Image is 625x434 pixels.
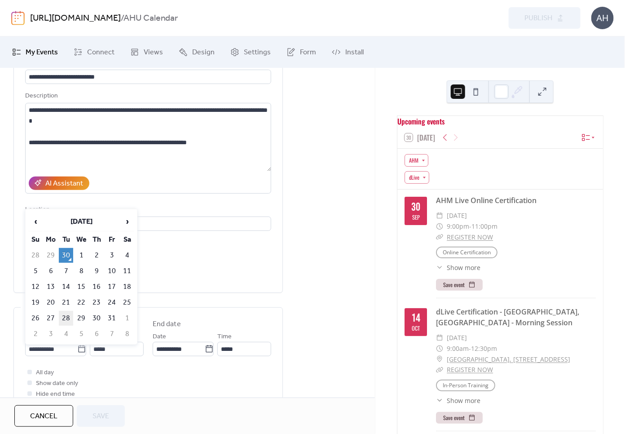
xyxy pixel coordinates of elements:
img: logo [11,11,25,25]
td: 17 [105,279,119,294]
td: 22 [74,295,88,310]
td: 26 [28,311,43,326]
button: ​Show more [436,263,480,272]
td: 8 [74,264,88,279]
th: [DATE] [44,212,119,231]
button: Save event [436,412,483,424]
span: Show date only [36,378,78,389]
span: ‹ [29,213,42,230]
td: 13 [44,279,58,294]
td: 5 [28,264,43,279]
td: 11 [120,264,134,279]
span: - [469,221,471,232]
td: 29 [44,248,58,263]
span: Views [144,47,163,58]
span: Install [345,47,364,58]
td: 4 [120,248,134,263]
button: Cancel [14,405,73,427]
td: 7 [59,264,73,279]
div: ​ [436,332,443,343]
span: [DATE] [447,210,467,221]
td: 23 [89,295,104,310]
span: Time [217,332,232,342]
span: 9:00pm [447,221,469,232]
td: 14 [59,279,73,294]
span: Connect [87,47,114,58]
td: 21 [59,295,73,310]
th: We [74,232,88,247]
td: 9 [89,264,104,279]
div: ​ [436,364,443,375]
div: Title [25,58,269,68]
td: 20 [44,295,58,310]
a: REGISTER NOW [447,233,493,241]
td: 24 [105,295,119,310]
th: Sa [120,232,134,247]
th: Th [89,232,104,247]
th: Su [28,232,43,247]
a: REGISTER NOW [447,365,493,374]
div: Oct [412,326,420,332]
span: 11:00pm [471,221,497,232]
a: Views [123,40,170,64]
button: Save event [436,279,483,291]
td: 12 [28,279,43,294]
a: [URL][DOMAIN_NAME] [30,10,121,27]
div: Upcoming events [397,116,603,127]
td: 3 [105,248,119,263]
div: End date [153,319,181,330]
td: 5 [74,327,88,341]
td: 2 [28,327,43,341]
span: Hide end time [36,389,75,400]
td: 25 [120,295,134,310]
a: [GEOGRAPHIC_DATA], [STREET_ADDRESS] [447,354,570,365]
div: Sep [412,215,420,221]
div: Location [25,204,269,215]
td: 10 [105,264,119,279]
td: 30 [59,248,73,263]
th: Mo [44,232,58,247]
div: ​ [436,343,443,354]
td: 6 [89,327,104,341]
b: / [121,10,123,27]
span: - [469,343,471,354]
td: 30 [89,311,104,326]
td: 1 [74,248,88,263]
span: Show more [447,263,480,272]
a: Install [325,40,370,64]
span: › [120,213,134,230]
td: 16 [89,279,104,294]
td: 7 [105,327,119,341]
td: 3 [44,327,58,341]
td: 29 [74,311,88,326]
b: AHU Calendar [123,10,178,27]
td: 4 [59,327,73,341]
td: 1 [120,311,134,326]
td: 31 [105,311,119,326]
div: ​ [436,221,443,232]
span: [DATE] [447,332,467,343]
span: Design [192,47,215,58]
td: 6 [44,264,58,279]
a: dLive Certification - [GEOGRAPHIC_DATA], [GEOGRAPHIC_DATA] - Morning Session [436,307,579,328]
td: 28 [59,311,73,326]
a: AHM Live Online Certification [436,195,537,205]
div: ​ [436,263,443,272]
span: 9:00am [447,343,469,354]
td: 15 [74,279,88,294]
div: Description [25,91,269,102]
a: Form [280,40,323,64]
td: 27 [44,311,58,326]
span: Date [153,332,166,342]
th: Tu [59,232,73,247]
span: 12:30pm [471,343,497,354]
div: ​ [436,396,443,405]
div: 14 [411,313,420,324]
a: Settings [224,40,277,64]
div: ​ [436,232,443,243]
div: AI Assistant [45,178,83,189]
span: Form [300,47,316,58]
td: 18 [120,279,134,294]
span: My Events [26,47,58,58]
